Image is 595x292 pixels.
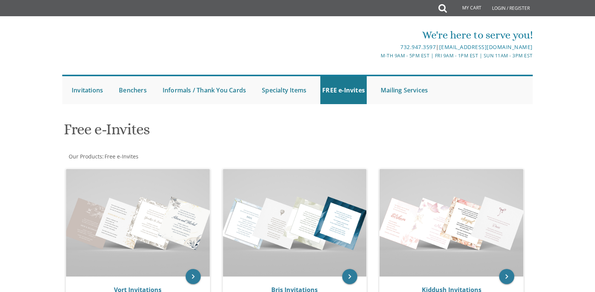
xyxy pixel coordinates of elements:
[104,153,138,160] a: Free e-Invites
[220,43,533,52] div: |
[68,153,102,160] a: Our Products
[439,43,533,51] a: [EMAIL_ADDRESS][DOMAIN_NAME]
[260,76,308,104] a: Specialty Items
[220,52,533,60] div: M-Th 9am - 5pm EST | Fri 9am - 1pm EST | Sun 11am - 3pm EST
[379,76,430,104] a: Mailing Services
[223,169,367,277] img: Bris Invitations
[186,269,201,284] a: keyboard_arrow_right
[446,1,487,16] a: My Cart
[380,169,523,277] img: Kiddush Invitations
[62,153,298,160] div: :
[64,121,372,143] h1: Free e-Invites
[342,269,357,284] a: keyboard_arrow_right
[400,43,436,51] a: 732.947.3597
[161,76,248,104] a: Informals / Thank You Cards
[70,76,105,104] a: Invitations
[320,76,367,104] a: FREE e-Invites
[220,28,533,43] div: We're here to serve you!
[105,153,138,160] span: Free e-Invites
[66,169,210,277] img: Vort Invitations
[117,76,149,104] a: Benchers
[499,269,514,284] a: keyboard_arrow_right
